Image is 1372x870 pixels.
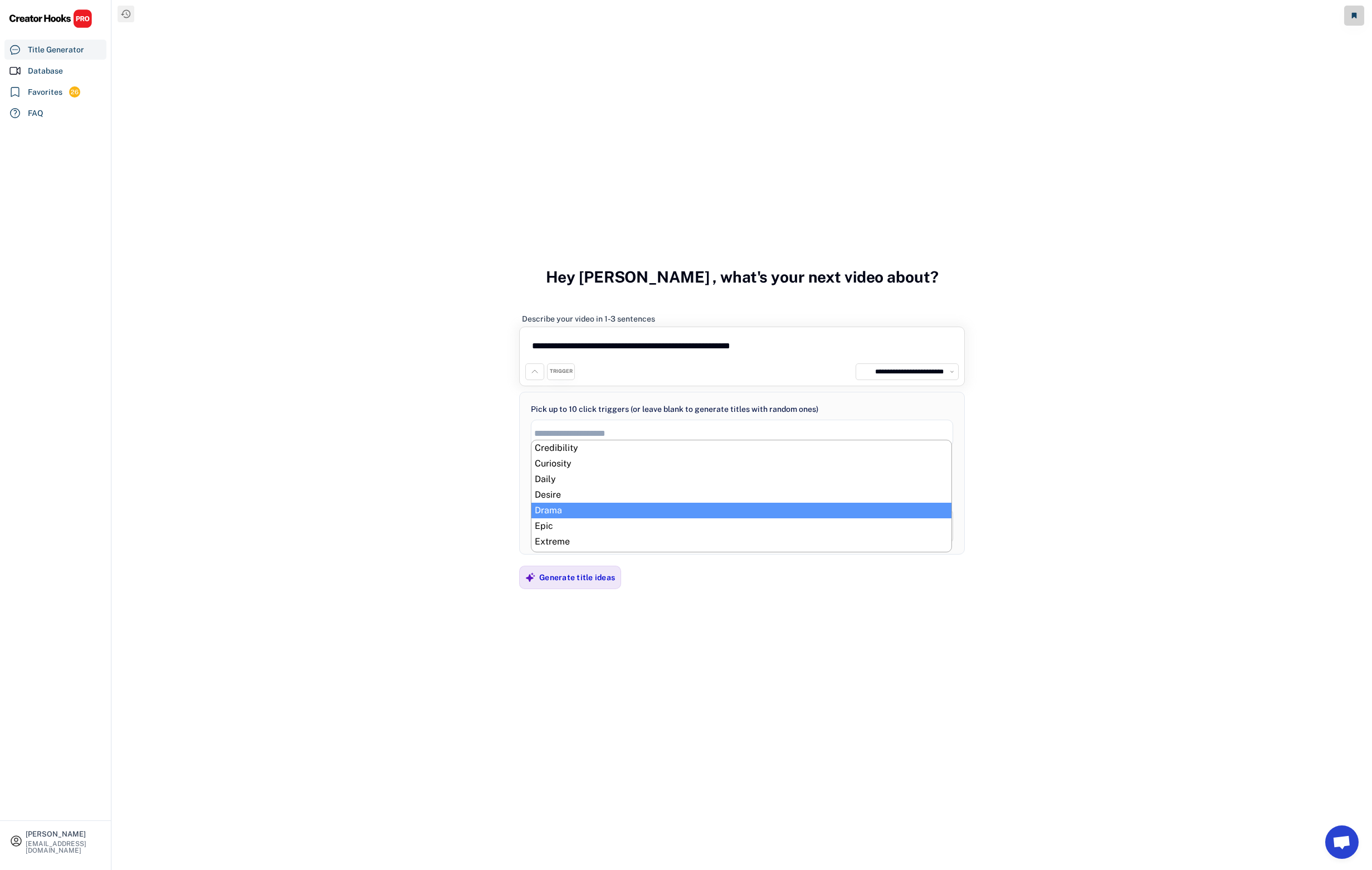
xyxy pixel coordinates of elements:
div: Pick up to 10 click triggers (or leave blank to generate titles with random ones) [531,404,818,415]
div: Favorites [28,86,62,98]
a: Open chat [1325,825,1359,859]
div: Describe your video in 1-3 sentences [522,314,655,324]
div: [EMAIL_ADDRESS][DOMAIN_NAME] [26,840,101,854]
div: 26 [69,88,80,97]
li: Desire [531,487,951,503]
h3: Hey [PERSON_NAME] , what's your next video about? [546,256,939,298]
div: FAQ [28,108,43,119]
img: CHPRO%20Logo.svg [9,9,92,28]
li: Epic [531,518,951,534]
div: Database [28,65,63,77]
div: TRIGGER [550,368,573,375]
div: [PERSON_NAME] [26,830,101,838]
li: Credibility [531,440,951,456]
li: Fear [531,550,951,565]
div: Generate title ideas [539,572,615,582]
img: channels4_profile.jpg [859,367,869,377]
li: Curiosity [531,456,951,472]
li: Daily [531,472,951,487]
li: Extreme [531,534,951,550]
div: Title Generator [28,44,84,56]
li: Drama [531,503,951,518]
